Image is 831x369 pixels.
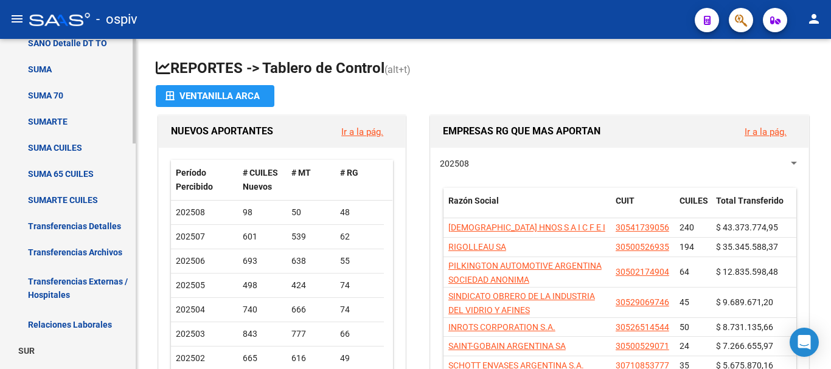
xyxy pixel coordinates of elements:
div: 50 [291,205,330,219]
span: 202508 [176,207,205,217]
h1: REPORTES -> Tablero de Control [156,58,812,80]
button: Ir a la pág. [735,120,796,143]
div: 98 [243,205,282,219]
span: 30529069746 [616,297,669,307]
span: 64 [680,267,689,277]
div: 638 [291,254,330,268]
div: 666 [291,303,330,317]
span: (alt+t) [384,64,411,75]
span: SAINT-GOBAIN ARGENTINA SA [448,341,566,351]
mat-icon: menu [10,12,24,26]
span: 30526514544 [616,322,669,332]
button: Ventanilla ARCA [156,85,274,107]
span: CUILES [680,196,708,205]
datatable-header-cell: Período Percibido [171,160,238,200]
span: 45 [680,297,689,307]
div: 665 [243,351,282,365]
div: 601 [243,230,282,244]
span: 194 [680,242,694,252]
span: 202503 [176,329,205,339]
div: 62 [340,230,379,244]
span: 50 [680,322,689,332]
a: Ir a la pág. [745,126,787,137]
div: 777 [291,327,330,341]
div: 693 [243,254,282,268]
a: Ir a la pág. [341,126,383,137]
datatable-header-cell: # MT [287,160,335,200]
span: 30502174904 [616,267,669,277]
span: - ospiv [96,6,137,33]
span: # MT [291,168,311,178]
span: CUIT [616,196,635,205]
datatable-header-cell: CUIT [611,188,675,228]
div: 539 [291,230,330,244]
span: INROTS CORPORATION S.A. [448,322,555,332]
span: Total Transferido [716,196,784,205]
span: 202502 [176,353,205,363]
span: Período Percibido [176,168,213,191]
span: NUEVOS APORTANTES [171,125,273,137]
span: $ 12.835.598,48 [716,267,778,277]
span: 30500526935 [616,242,669,252]
span: 240 [680,222,694,232]
span: # RG [340,168,358,178]
span: $ 35.345.588,37 [716,242,778,252]
span: $ 7.266.655,97 [716,341,773,351]
span: SINDICATO OBRERO DE LA INDUSTRIA DEL VIDRIO Y AFINES [448,291,595,315]
span: 30500529071 [616,341,669,351]
span: 202505 [176,280,205,290]
span: PILKINGTON AUTOMOTIVE ARGENTINA SOCIEDAD ANONIMA [448,261,602,285]
div: 55 [340,254,379,268]
span: # CUILES Nuevos [243,168,278,191]
div: 424 [291,278,330,292]
span: 24 [680,341,689,351]
datatable-header-cell: # CUILES Nuevos [238,160,287,200]
span: 202508 [440,159,469,168]
div: 48 [340,205,379,219]
datatable-header-cell: Razón Social [443,188,611,228]
span: 30541739056 [616,222,669,232]
div: 498 [243,278,282,292]
div: 740 [243,303,282,317]
div: 74 [340,278,379,292]
button: Ir a la pág. [332,120,393,143]
span: 202507 [176,232,205,241]
div: Open Intercom Messenger [790,328,819,357]
span: EMPRESAS RG QUE MAS APORTAN [443,125,600,137]
div: 74 [340,303,379,317]
datatable-header-cell: CUILES [675,188,711,228]
div: Ventanilla ARCA [165,85,265,107]
div: 66 [340,327,379,341]
span: 202504 [176,305,205,314]
span: Razón Social [448,196,499,205]
div: 616 [291,351,330,365]
span: $ 43.373.774,95 [716,222,778,232]
div: 843 [243,327,282,341]
datatable-header-cell: Total Transferido [711,188,796,228]
mat-icon: person [807,12,821,26]
span: $ 8.731.135,66 [716,322,773,332]
span: [DEMOGRAPHIC_DATA] HNOS S A I C F E I [448,222,605,232]
div: 49 [340,351,379,365]
span: RIGOLLEAU SA [448,242,506,252]
datatable-header-cell: # RG [335,160,384,200]
span: 202506 [176,256,205,266]
span: $ 9.689.671,20 [716,297,773,307]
